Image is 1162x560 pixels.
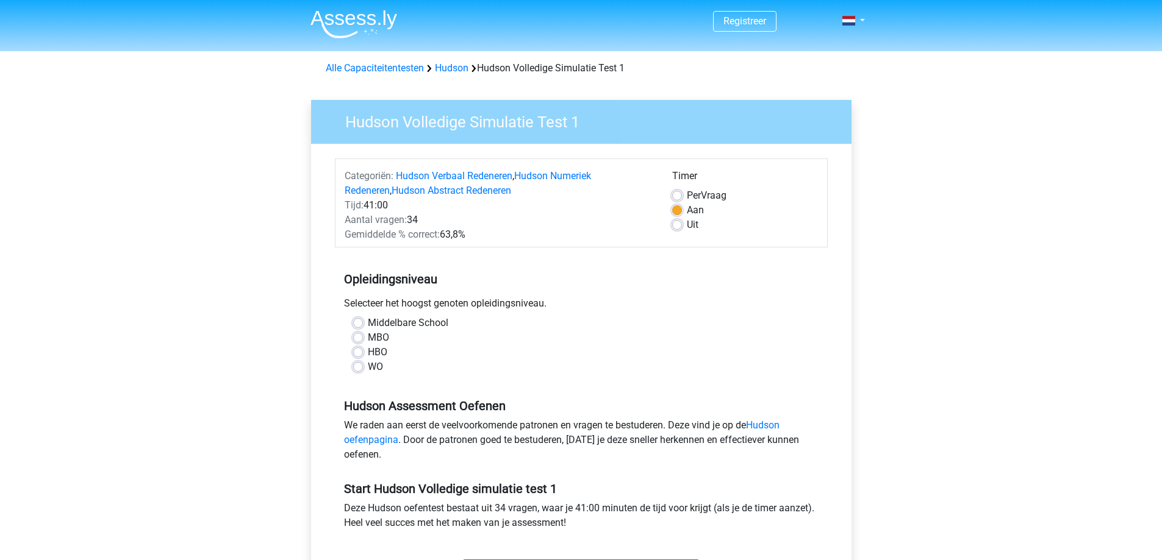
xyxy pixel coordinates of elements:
[326,62,424,74] a: Alle Capaciteitentesten
[723,15,766,27] a: Registreer
[368,345,387,360] label: HBO
[335,418,828,467] div: We raden aan eerst de veelvoorkomende patronen en vragen te bestuderen. Deze vind je op de . Door...
[335,501,828,535] div: Deze Hudson oefentest bestaat uit 34 vragen, waar je 41:00 minuten de tijd voor krijgt (als je de...
[672,169,818,188] div: Timer
[687,203,704,218] label: Aan
[335,169,663,198] div: , ,
[310,10,397,38] img: Assessly
[368,360,383,374] label: WO
[396,170,512,182] a: Hudson Verbaal Redeneren
[331,108,842,132] h3: Hudson Volledige Simulatie Test 1
[335,213,663,227] div: 34
[344,267,819,291] h5: Opleidingsniveau
[687,218,698,232] label: Uit
[345,199,364,211] span: Tijd:
[368,330,389,345] label: MBO
[335,198,663,213] div: 41:00
[344,399,819,413] h5: Hudson Assessment Oefenen
[345,214,407,225] span: Aantal vragen:
[345,170,591,196] a: Hudson Numeriek Redeneren
[335,296,828,316] div: Selecteer het hoogst genoten opleidingsniveau.
[392,185,511,196] a: Hudson Abstract Redeneren
[345,229,440,240] span: Gemiddelde % correct:
[687,190,701,201] span: Per
[321,61,842,76] div: Hudson Volledige Simulatie Test 1
[345,170,393,182] span: Categoriën:
[368,316,448,330] label: Middelbare School
[344,481,819,496] h5: Start Hudson Volledige simulatie test 1
[335,227,663,242] div: 63,8%
[435,62,468,74] a: Hudson
[687,188,726,203] label: Vraag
